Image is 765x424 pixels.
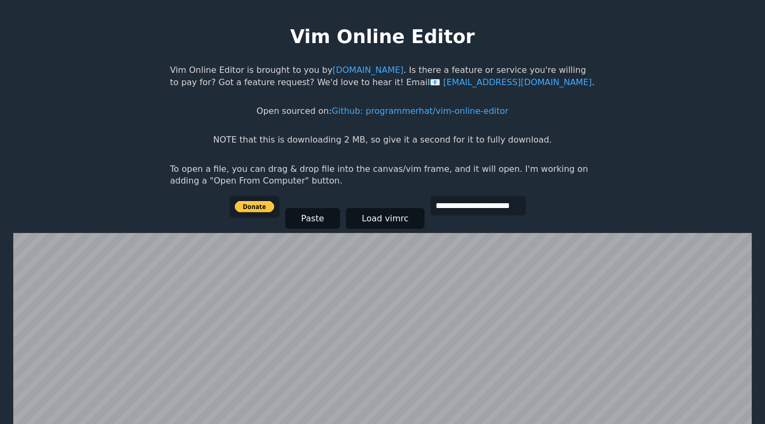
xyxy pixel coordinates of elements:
h1: Vim Online Editor [290,23,474,49]
a: [DOMAIN_NAME] [333,65,404,75]
p: To open a file, you can drag & drop file into the canvas/vim frame, and it will open. I'm working... [170,163,595,187]
p: Vim Online Editor is brought to you by . Is there a feature or service you're willing to pay for?... [170,64,595,88]
button: Load vimrc [346,208,424,229]
p: Open sourced on: [257,105,508,117]
a: [EMAIL_ADDRESS][DOMAIN_NAME] [430,77,592,87]
a: Github: programmerhat/vim-online-editor [331,106,508,116]
button: Paste [285,208,340,229]
p: NOTE that this is downloading 2 MB, so give it a second for it to fully download. [213,134,551,146]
